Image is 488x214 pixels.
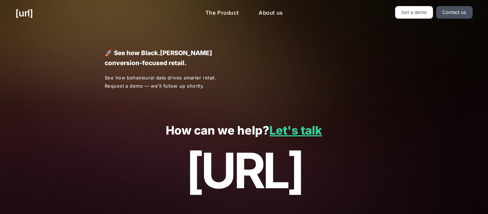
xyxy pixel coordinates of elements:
[269,123,322,137] a: Let's talk
[15,124,472,137] p: How can we help?
[200,6,245,20] a: The Product
[395,6,433,19] a: Get a demo
[15,143,472,198] p: [URL]
[15,6,33,20] a: [URL]
[105,74,232,90] p: See how behavioural data drives smarter retail. Request a demo — we’ll follow up shortly.
[105,48,231,68] p: 🚀 See how Black.[PERSON_NAME] conversion-focused retail.
[253,6,288,20] a: About us
[436,6,473,19] a: Contact us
